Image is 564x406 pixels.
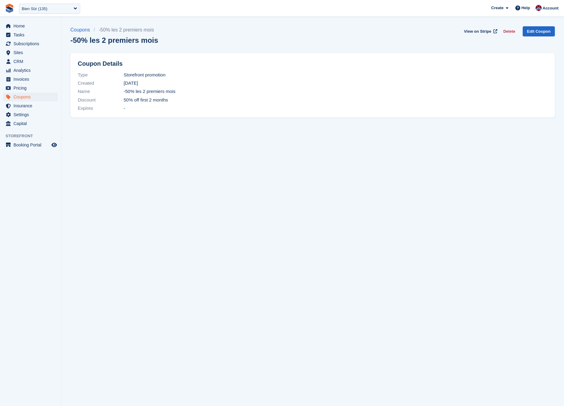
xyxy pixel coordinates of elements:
[13,141,50,149] span: Booking Portal
[78,72,124,79] span: Type
[124,72,166,79] span: Storefront promotion
[124,88,175,95] span: -50% les 2 premiers mois
[3,48,58,57] a: menu
[78,105,124,112] span: Expires
[78,88,124,95] span: Name
[70,36,158,44] h1: -50% les 2 premiers mois
[13,110,50,119] span: Settings
[521,5,530,11] span: Help
[78,97,124,104] span: Discount
[78,60,547,67] h2: Coupon Details
[124,105,125,112] span: -
[13,48,50,57] span: Sites
[3,102,58,110] a: menu
[13,39,50,48] span: Subscriptions
[3,75,58,83] a: menu
[491,5,503,11] span: Create
[70,26,158,34] nav: breadcrumbs
[3,39,58,48] a: menu
[13,102,50,110] span: Insurance
[13,93,50,101] span: Coupons
[536,5,542,11] img: David Hughes
[13,57,50,66] span: CRM
[13,119,50,128] span: Capital
[3,22,58,30] a: menu
[70,26,94,34] a: Coupons
[3,66,58,75] a: menu
[50,141,58,149] a: Preview store
[501,26,518,36] button: Delete
[6,133,61,139] span: Storefront
[3,31,58,39] a: menu
[13,22,50,30] span: Home
[5,4,14,13] img: stora-icon-8386f47178a22dfd0bd8f6a31ec36ba5ce8667c1dd55bd0f319d3a0aa187defe.svg
[3,119,58,128] a: menu
[124,97,168,104] span: 50% off first 2 months
[13,84,50,92] span: Pricing
[464,28,491,35] span: View on Stripe
[3,84,58,92] a: menu
[461,26,499,36] a: View on Stripe
[22,6,47,12] div: Bien Sûr (135)
[523,26,555,36] a: Edit Coupon
[124,80,138,87] span: [DATE]
[78,80,124,87] span: Created
[3,57,58,66] a: menu
[13,66,50,75] span: Analytics
[3,110,58,119] a: menu
[13,31,50,39] span: Tasks
[3,93,58,101] a: menu
[543,5,558,11] span: Account
[13,75,50,83] span: Invoices
[3,141,58,149] a: menu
